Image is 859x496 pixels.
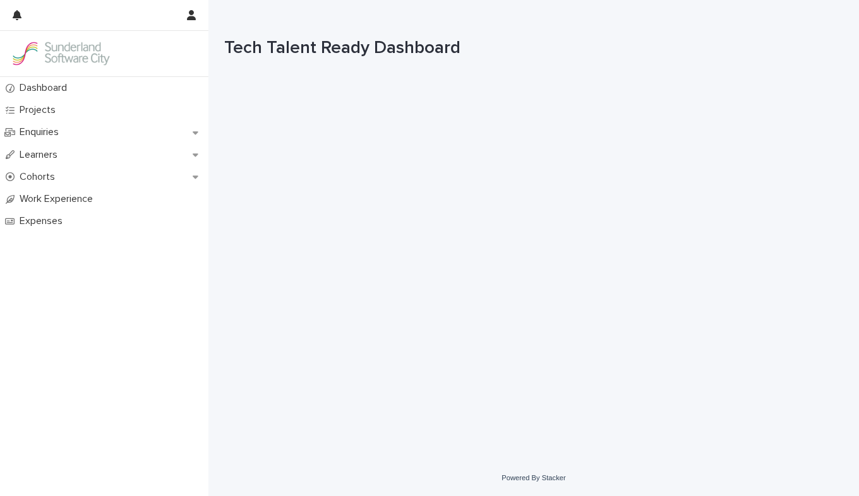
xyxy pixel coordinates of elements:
p: Enquiries [15,126,69,138]
h1: Tech Talent Ready Dashboard [224,38,843,59]
p: Learners [15,149,68,161]
p: Cohorts [15,171,65,183]
p: Dashboard [15,82,77,94]
img: GVzBcg19RCOYju8xzymn [10,41,111,66]
p: Work Experience [15,193,103,205]
p: Expenses [15,215,73,227]
a: Powered By Stacker [502,474,565,481]
p: Projects [15,104,66,116]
